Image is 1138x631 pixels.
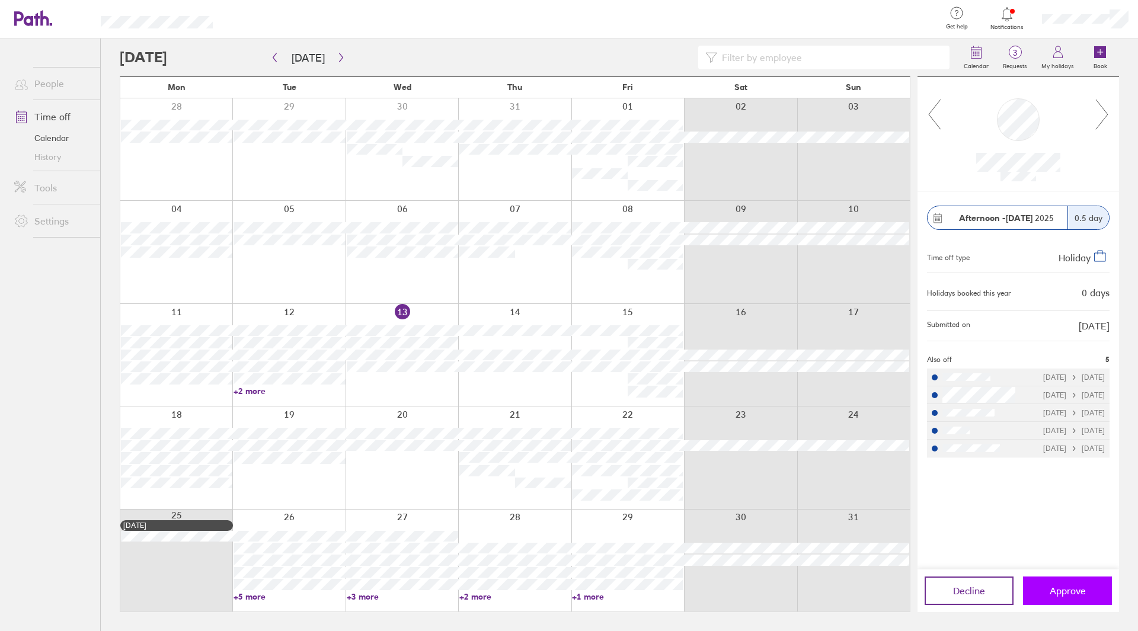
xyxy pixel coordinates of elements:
[622,82,633,92] span: Fri
[1086,59,1114,70] label: Book
[282,48,334,68] button: [DATE]
[996,48,1034,57] span: 3
[123,521,230,530] div: [DATE]
[394,82,411,92] span: Wed
[5,105,100,129] a: Time off
[927,355,952,364] span: Also off
[846,82,861,92] span: Sun
[1043,373,1105,382] div: [DATE] [DATE]
[1034,39,1081,76] a: My holidays
[1043,391,1105,399] div: [DATE] [DATE]
[959,213,1006,223] strong: Afternoon -
[1050,585,1086,596] span: Approve
[959,213,1054,223] span: 2025
[996,39,1034,76] a: 3Requests
[1023,576,1112,605] button: Approve
[957,39,996,76] a: Calendar
[283,82,296,92] span: Tue
[5,209,100,233] a: Settings
[988,6,1027,31] a: Notifications
[1059,252,1091,264] span: Holiday
[938,23,976,30] span: Get help
[1067,206,1109,229] div: 0.5 day
[927,321,970,331] span: Submitted on
[1006,213,1032,223] strong: [DATE]
[1034,59,1081,70] label: My holidays
[1043,427,1105,435] div: [DATE] [DATE]
[925,576,1014,605] button: Decline
[734,82,747,92] span: Sat
[927,249,970,263] div: Time off type
[957,59,996,70] label: Calendar
[1043,444,1105,453] div: [DATE] [DATE]
[234,386,345,396] a: +2 more
[717,46,942,69] input: Filter by employee
[996,59,1034,70] label: Requests
[1043,409,1105,417] div: [DATE] [DATE]
[507,82,522,92] span: Thu
[234,591,345,602] a: +5 more
[5,72,100,95] a: People
[1082,287,1110,298] div: 0 days
[572,591,683,602] a: +1 more
[953,585,985,596] span: Decline
[1081,39,1119,76] a: Book
[459,591,571,602] a: +2 more
[5,129,100,148] a: Calendar
[168,82,186,92] span: Mon
[927,289,1011,297] div: Holidays booked this year
[1105,355,1110,364] span: 5
[5,176,100,200] a: Tools
[5,148,100,166] a: History
[347,591,458,602] a: +3 more
[1079,321,1110,331] span: [DATE]
[988,24,1027,31] span: Notifications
